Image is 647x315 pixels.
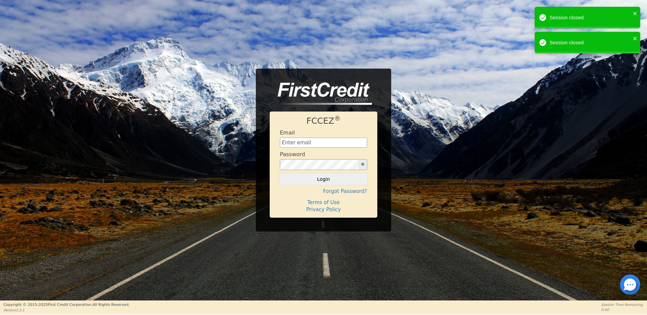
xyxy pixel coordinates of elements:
[280,207,367,213] h4: Privacy Policy
[280,116,367,126] h1: FCCEZ
[633,9,638,17] button: close
[3,302,130,308] p: Copyright © 2015- 2025 First Credit Corporation.
[92,302,130,307] span: All Rights Reserved.
[280,188,367,194] h4: Forgot Password?
[633,34,638,42] button: close
[280,173,367,185] button: Login
[601,302,644,307] p: Session Time Remaining:
[280,129,295,136] h4: Email
[3,308,130,313] p: Version 3.2.1
[280,138,367,148] input: Enter email
[280,199,367,205] h4: Terms of Use
[550,14,631,22] div: Session closed
[270,82,372,105] img: logo-CMu_cnol.png
[334,115,341,122] sup: ®
[280,159,358,170] input: password
[550,39,631,47] div: Session closed
[601,307,644,312] p: 0:00
[280,151,305,157] h4: Password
